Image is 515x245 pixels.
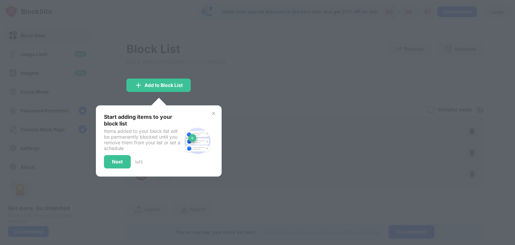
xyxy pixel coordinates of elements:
div: Next [112,159,123,164]
div: 1 of 3 [135,159,142,164]
img: x-button.svg [211,111,216,116]
div: Items added to your block list will be permanently blocked until you remove them from your list o... [104,128,181,151]
div: Start adding items to your block list [104,113,181,127]
div: Add to Block List [145,83,183,88]
img: block-site.svg [181,125,214,157]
